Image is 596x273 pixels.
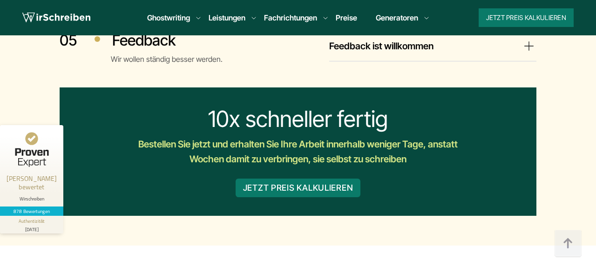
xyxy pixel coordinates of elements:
[22,11,90,25] img: logo wirschreiben
[4,225,60,232] div: [DATE]
[376,12,418,23] a: Generatoren
[111,53,257,65] p: Wir wollen ständig besser werden.
[4,196,60,202] div: Wirschreiben
[479,8,574,27] button: Jetzt Preis kalkulieren
[236,179,361,197] button: JETZT PREIS KALKULIEREN
[129,137,467,166] div: Bestellen Sie jetzt und erhalten Sie Ihre Arbeit innerhalb weniger Tage, anstatt Wochen damit zu ...
[209,12,245,23] a: Leistungen
[329,39,536,53] summary: Feedback ist willkommen
[67,106,529,132] div: 10x schneller fertig
[147,12,190,23] a: Ghostwriting
[19,218,45,225] div: Authentizität
[60,31,257,50] h3: Feedback
[554,230,582,258] img: button top
[264,12,317,23] a: Fachrichtungen
[336,13,357,22] a: Preise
